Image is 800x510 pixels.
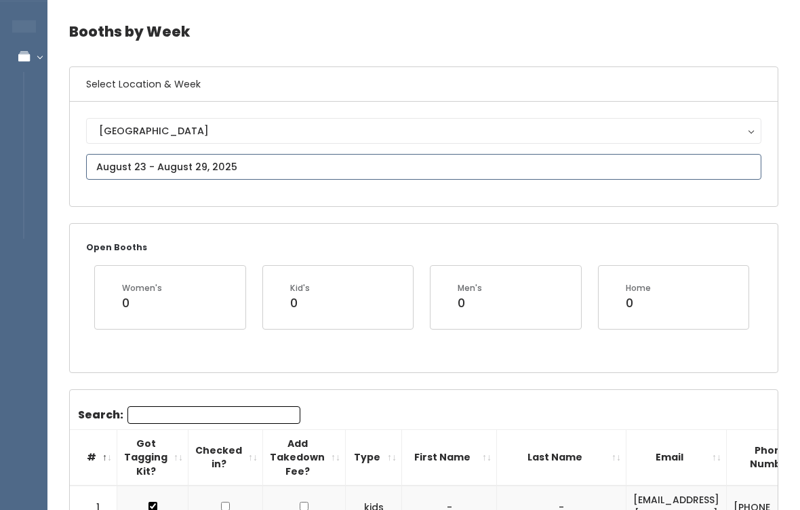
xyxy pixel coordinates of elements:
[70,67,778,102] h6: Select Location & Week
[99,123,748,138] div: [GEOGRAPHIC_DATA]
[86,241,147,253] small: Open Booths
[69,13,778,50] h4: Booths by Week
[86,154,761,180] input: August 23 - August 29, 2025
[290,294,310,312] div: 0
[346,429,402,486] th: Type: activate to sort column ascending
[458,282,482,294] div: Men's
[402,429,497,486] th: First Name: activate to sort column ascending
[263,429,346,486] th: Add Takedown Fee?: activate to sort column ascending
[626,429,727,486] th: Email: activate to sort column ascending
[86,118,761,144] button: [GEOGRAPHIC_DATA]
[117,429,188,486] th: Got Tagging Kit?: activate to sort column ascending
[290,282,310,294] div: Kid's
[497,429,626,486] th: Last Name: activate to sort column ascending
[78,406,300,424] label: Search:
[122,282,162,294] div: Women's
[122,294,162,312] div: 0
[626,282,651,294] div: Home
[458,294,482,312] div: 0
[188,429,263,486] th: Checked in?: activate to sort column ascending
[70,429,117,486] th: #: activate to sort column descending
[626,294,651,312] div: 0
[127,406,300,424] input: Search:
